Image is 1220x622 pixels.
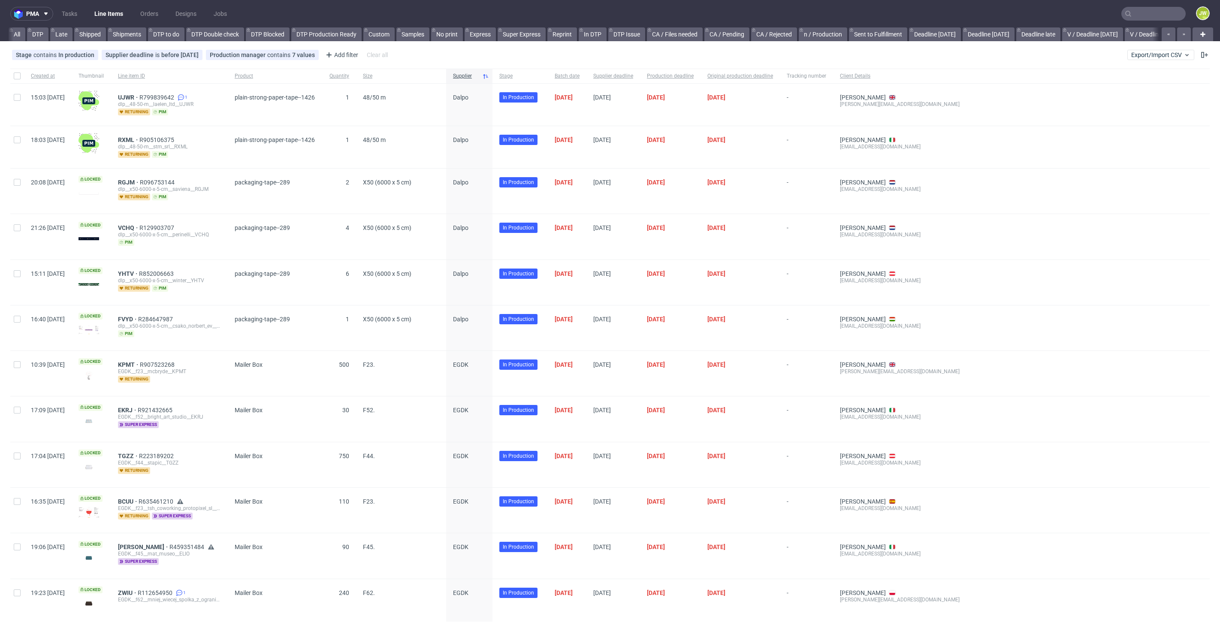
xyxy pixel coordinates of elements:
[555,94,573,101] span: [DATE]
[235,543,263,550] span: Mailer Box
[31,453,65,459] span: 17:04 [DATE]
[647,270,665,277] span: [DATE]
[118,231,221,238] div: dlp__x50-6000-x-5-cm__perinelli__VCHQ
[79,552,99,564] img: version_two_editor_design
[707,94,725,101] span: [DATE]
[751,27,797,41] a: CA / Rejected
[339,453,349,459] span: 750
[787,407,826,431] span: -
[787,498,826,522] span: -
[840,277,990,284] div: [EMAIL_ADDRESS][DOMAIN_NAME]
[176,94,187,101] a: 1
[139,94,176,101] span: R799839642
[840,498,886,505] a: [PERSON_NAME]
[31,270,65,277] span: 15:11 [DATE]
[909,27,961,41] a: Deadline [DATE]
[118,136,139,143] span: RXML
[31,224,65,231] span: 21:26 [DATE]
[118,94,139,101] span: UJWR
[79,267,103,274] span: Locked
[503,224,534,232] span: In Production
[152,285,168,292] span: pim
[139,136,176,143] a: R905106375
[79,358,103,365] span: Locked
[118,186,221,193] div: dlp__x50-6000-x-5-cm__saviena__RGJM
[169,543,206,550] a: R459351484
[139,498,175,505] span: R635461210
[139,224,176,231] span: R129903707
[118,179,140,186] a: RGJM
[186,27,244,41] a: DTP Double check
[118,543,169,550] a: [PERSON_NAME]
[235,361,263,368] span: Mailer Box
[593,407,611,414] span: [DATE]
[139,270,175,277] a: R852006663
[453,270,468,277] span: Dalpo
[26,11,39,17] span: pma
[140,179,176,186] span: R096753144
[106,51,155,58] span: Supplier deadline
[118,376,150,383] span: returning
[453,224,468,231] span: Dalpo
[342,407,349,414] span: 30
[787,72,826,80] span: Tracking number
[118,589,138,596] a: ZWIU
[118,285,150,292] span: returning
[647,407,665,414] span: [DATE]
[118,193,150,200] span: returning
[79,72,104,80] span: Thumbnail
[50,27,72,41] a: Late
[453,94,468,101] span: Dalpo
[118,407,138,414] span: EKRJ
[79,283,99,286] img: version_two_editor_design.png
[593,136,611,143] span: [DATE]
[555,136,573,143] span: [DATE]
[840,179,886,186] a: [PERSON_NAME]
[152,513,193,519] span: super express
[787,361,826,386] span: -
[31,407,65,414] span: 17:09 [DATE]
[79,91,99,111] img: wHgJFi1I6lmhQAAAABJRU5ErkJggg==
[79,176,103,183] span: Locked
[840,323,990,329] div: [EMAIL_ADDRESS][DOMAIN_NAME]
[118,151,150,158] span: returning
[840,143,990,150] div: [EMAIL_ADDRESS][DOMAIN_NAME]
[322,48,360,62] div: Add filter
[185,94,187,101] span: 1
[503,270,534,278] span: In Production
[555,224,573,231] span: [DATE]
[329,72,349,80] span: Quantity
[453,407,468,414] span: EGDK
[503,315,534,323] span: In Production
[363,179,411,186] span: X50 (6000 x 5 cm)
[118,459,221,466] div: EGDK__f44__stapic__TGZZ
[79,415,99,427] img: version_two_editor_design
[453,136,468,143] span: Dalpo
[647,361,665,368] span: [DATE]
[235,270,290,277] span: packaging-tape--289
[235,94,315,101] span: plain-strong-paper-tape--1426
[118,224,139,231] a: VCHQ
[840,589,886,596] a: [PERSON_NAME]
[647,27,703,41] a: CA / Files needed
[79,450,103,456] span: Locked
[453,543,468,550] span: EGDK
[118,330,134,337] span: pim
[593,498,611,505] span: [DATE]
[840,270,886,277] a: [PERSON_NAME]
[118,498,139,505] a: BCUU
[74,27,106,41] a: Shipped
[498,27,546,41] a: Super Express
[138,316,175,323] span: R284647987
[118,323,221,329] div: dlp__x50-6000-x-5-cm__csako_norbert_ev__FVYD
[555,407,573,414] span: [DATE]
[499,72,541,80] span: Stage
[27,27,48,41] a: DTP
[118,101,221,108] div: dlp__48-50-m__laelen_ltd__UJWR
[118,513,150,519] span: returning
[118,143,221,150] div: dlp__48-50-m__stm_srl__RXML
